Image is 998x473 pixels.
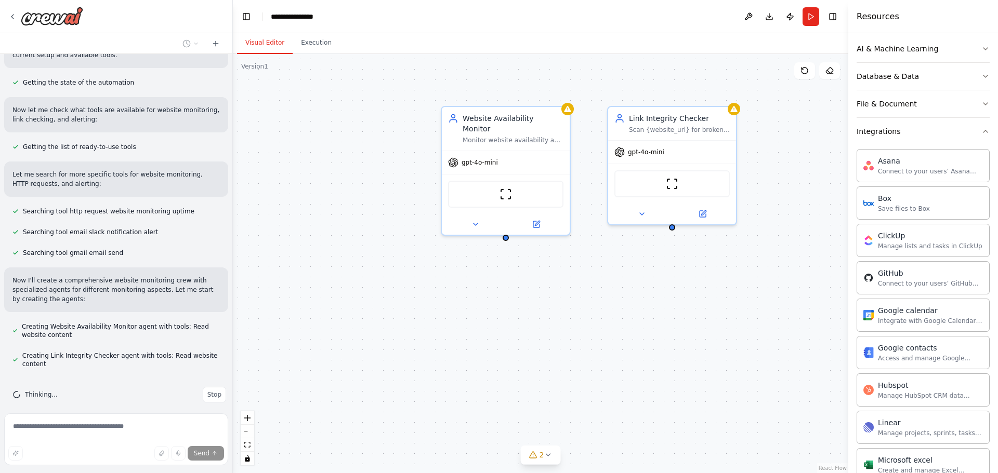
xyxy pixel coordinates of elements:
div: Link Integrity Checker [629,113,730,124]
button: toggle interactivity [241,452,254,465]
img: Microsoft excel [863,460,874,470]
img: Linear [863,422,874,433]
button: Improve this prompt [8,446,23,461]
img: Logo [21,7,83,25]
span: 2 [540,450,544,460]
button: Hide left sidebar [239,9,254,24]
div: Asana [878,156,983,166]
img: ScrapeWebsiteTool [500,188,512,200]
div: React Flow controls [241,411,254,465]
img: Box [863,198,874,208]
button: zoom out [241,425,254,438]
span: Searching tool gmail email send [23,249,123,257]
button: AI & Machine Learning [857,35,990,62]
button: Execution [293,32,340,54]
button: File & Document [857,90,990,117]
div: Integrations [857,126,900,137]
div: Box [878,193,930,204]
button: Database & Data [857,63,990,90]
button: fit view [241,438,254,452]
span: Stop [207,390,221,399]
div: Linear [878,417,983,428]
nav: breadcrumb [271,11,323,22]
div: Integrate with Google Calendar to manage events, check availability, and access calendar data. [878,317,983,325]
span: Getting the list of ready-to-use tools [23,143,136,151]
span: Thinking... [25,390,58,399]
span: gpt-4o-mini [628,148,664,156]
div: Google calendar [878,305,983,316]
img: ScrapeWebsiteTool [666,178,678,190]
img: Google contacts [863,347,874,358]
div: Monitor website availability and response times for {website_url}, checking if the site is access... [463,136,563,144]
img: Github [863,273,874,283]
button: 2 [521,445,561,465]
div: Manage projects, sprints, tasks, and bug tracking in Linear [878,429,983,437]
img: Hubspot [863,385,874,395]
span: Getting the state of the automation [23,78,134,87]
span: Creating Link Integrity Checker agent with tools: Read website content [22,352,220,368]
div: Database & Data [857,71,919,82]
button: Start a new chat [207,37,224,50]
div: GitHub [878,268,983,278]
div: Microsoft excel [878,455,983,465]
div: Link Integrity CheckerScan {website_url} for broken links, missing resources, and accessibility i... [607,106,737,225]
button: zoom in [241,411,254,425]
div: Website Availability Monitor [463,113,563,134]
h4: Resources [857,10,899,23]
div: Connect to your users’ GitHub accounts [878,279,983,288]
p: Let me search for more specific tools for website monitoring, HTTP requests, and alerting: [12,170,220,188]
p: Now I'll create a comprehensive website monitoring crew with specialized agents for different mon... [12,276,220,304]
span: Searching tool email slack notification alert [23,228,158,236]
div: AI & Machine Learning [857,44,938,54]
p: Now let me check what tools are available for website monitoring, link checking, and alerting: [12,105,220,124]
div: File & Document [857,99,917,109]
div: Google contacts [878,343,983,353]
div: Connect to your users’ Asana accounts [878,167,983,175]
span: Creating Website Availability Monitor agent with tools: Read website content [22,322,220,339]
button: Send [188,446,224,461]
button: Click to speak your automation idea [171,446,186,461]
button: Open in side panel [673,208,732,220]
div: Hubspot [878,380,983,390]
span: gpt-4o-mini [462,158,498,167]
button: Stop [203,387,226,402]
a: React Flow attribution [819,465,847,471]
button: Switch to previous chat [178,37,203,50]
div: Scan {website_url} for broken links, missing resources, and accessibility issues by crawling thro... [629,126,730,134]
img: Clickup [863,235,874,246]
div: Website Availability MonitorMonitor website availability and response times for {website_url}, ch... [441,106,571,236]
span: Send [194,449,209,457]
img: Asana [863,160,874,171]
button: Upload files [154,446,169,461]
button: Hide right sidebar [825,9,840,24]
img: Google calendar [863,310,874,320]
div: ClickUp [878,231,982,241]
div: Access and manage Google Contacts, including personal contacts and directory information. [878,354,983,362]
div: Manage HubSpot CRM data including contacts, deals, and companies. [878,391,983,400]
div: Save files to Box [878,205,930,213]
div: Manage lists and tasks in ClickUp [878,242,982,250]
span: Searching tool http request website monitoring uptime [23,207,194,215]
button: Visual Editor [237,32,293,54]
button: Open in side panel [507,218,566,231]
div: Version 1 [241,62,268,71]
button: Integrations [857,118,990,145]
